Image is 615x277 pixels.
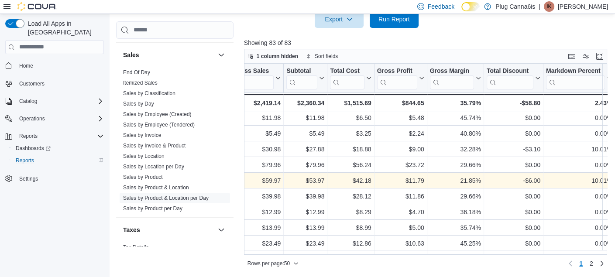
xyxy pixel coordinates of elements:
button: Export [315,10,364,28]
span: Sales by Employee (Tendered) [123,121,195,128]
div: $844.65 [377,98,424,108]
span: Home [19,62,33,69]
button: Reports [9,154,107,167]
div: 32.28% [429,144,481,154]
span: Reports [16,131,104,141]
span: Sort fields [315,53,338,60]
div: $10.61 [330,254,371,264]
a: Customers [16,79,48,89]
div: Gross Profit [377,67,417,89]
div: -$3.10 [487,144,540,154]
div: $8.99 [330,222,371,233]
h3: Sales [123,50,139,59]
div: $0.00 [487,238,540,249]
div: $6.50 [330,113,371,123]
span: 1 column hidden [257,53,298,60]
span: 1 [579,259,583,268]
a: Sales by Product & Location per Day [123,195,209,201]
a: Sales by Invoice & Product [123,142,186,148]
div: 2.43% [546,98,612,108]
div: 36.18% [429,207,481,217]
a: Sales by Product [123,174,163,180]
div: $2,419.14 [234,98,281,108]
div: $0.00 [487,222,540,233]
span: Sales by Product & Location [123,184,189,191]
button: Settings [2,172,107,185]
div: Total Discount [487,67,533,75]
nav: Complex example [5,56,104,208]
a: Itemized Sales [123,79,158,85]
button: Sort fields [302,51,341,62]
button: Previous page [565,258,576,269]
span: Sales by Product & Location per Day [123,194,209,201]
button: Display options [581,51,591,62]
span: Export [320,10,358,28]
button: Enter fullscreen [594,51,605,62]
span: IK [546,1,551,12]
div: Total Cost [330,67,364,89]
span: Rows per page : 50 [247,260,290,267]
div: $30.98 [234,144,281,154]
span: Reports [16,157,34,164]
a: Sales by Invoice [123,132,161,138]
div: 0.00% [546,191,612,202]
button: Taxes [123,225,214,234]
div: $23.72 [377,160,424,170]
span: Operations [16,113,104,124]
div: $16.99 [234,254,281,264]
button: Sales [216,49,227,60]
div: $53.97 [286,175,324,186]
div: $0.00 [487,191,540,202]
div: $11.98 [286,113,324,123]
a: Sales by Product & Location [123,184,189,190]
span: Catalog [19,98,37,105]
span: Load All Apps in [GEOGRAPHIC_DATA] [24,19,104,37]
div: 10.01% [546,144,612,154]
span: Sales by Location per Day [123,163,184,170]
div: 0.00% [546,160,612,170]
button: Markdown Percent [546,67,612,89]
div: 45.74% [429,113,481,123]
button: Gross Sales [234,67,281,89]
span: Catalog [16,96,104,106]
div: Gross Sales [234,67,274,89]
div: 35.79% [429,98,481,108]
div: Total Discount [487,67,533,89]
button: Customers [2,77,107,90]
div: 21.85% [429,175,481,186]
div: Ibrahim Khasamwala [544,1,554,12]
p: Showing 83 of 83 [244,38,611,47]
div: $8.29 [330,207,371,217]
span: Customers [19,80,45,87]
div: Subtotal [286,67,317,89]
span: Sales by Invoice & Product [123,142,186,149]
div: $12.86 [330,238,371,249]
button: Subtotal [286,67,324,89]
span: Customers [16,78,104,89]
div: $3.25 [330,128,371,139]
div: $0.00 [487,113,540,123]
div: 0.00% [546,222,612,233]
span: Feedback [428,2,454,11]
button: Reports [16,131,41,141]
div: Gross Profit [377,67,417,75]
div: -$58.80 [487,98,540,108]
a: Sales by Employee (Tendered) [123,121,195,127]
span: Sales by Product per Day [123,205,182,212]
div: $0.00 [487,207,540,217]
div: $2,360.34 [286,98,324,108]
div: $23.49 [234,238,281,249]
button: Keyboard shortcuts [567,51,577,62]
div: 0.00% [546,113,612,123]
ul: Pagination for preceding grid [576,256,597,270]
button: Run Report [370,10,419,28]
div: $5.00 [377,222,424,233]
div: -$6.00 [487,175,540,186]
div: 0.00% [546,254,612,264]
button: 1 column hidden [244,51,302,62]
div: Gross Sales [234,67,274,75]
span: Sales by Invoice [123,131,161,138]
button: Page 1 of 2 [576,256,586,270]
div: $23.49 [286,238,324,249]
div: $42.18 [330,175,371,186]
